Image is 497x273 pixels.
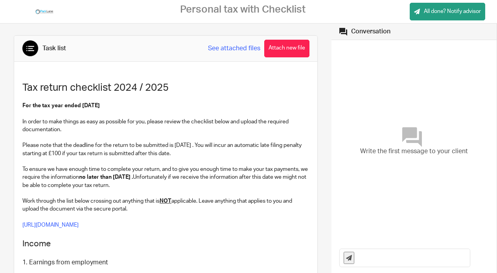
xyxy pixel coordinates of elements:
[264,40,309,57] button: Attach new file
[160,198,171,204] u: NOT
[22,82,309,94] h1: Tax return checklist 2024 / 2025
[424,7,481,15] span: All done? Notify advisor
[22,118,309,134] p: In order to make things as easy as possible for you, please review the checklist below and upload...
[79,174,133,180] strong: no later than [DATE] .
[22,103,100,108] strong: For the tax year ended [DATE]
[22,197,309,213] p: Work through the list below crossing out anything that is applicable. Leave anything that applies...
[410,3,485,20] a: All done? Notify advisor
[360,147,468,156] span: Write the first message to your client
[22,141,309,158] p: Please note that the deadline for the return to be submitted is [DATE] . You will incur an automa...
[42,44,66,53] div: Task list
[180,4,306,16] h2: Personal tax with Checklist
[22,258,309,267] h3: 1. Earnings from employment
[22,222,79,228] a: [URL][DOMAIN_NAME]
[35,6,54,18] img: Park-Lane_9(72).jpg
[22,165,309,189] p: To ensure we have enough time to complete your return, and to give you enough time to make your t...
[22,237,309,251] h2: Income
[208,44,260,53] a: See attached files
[351,27,390,36] div: Conversation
